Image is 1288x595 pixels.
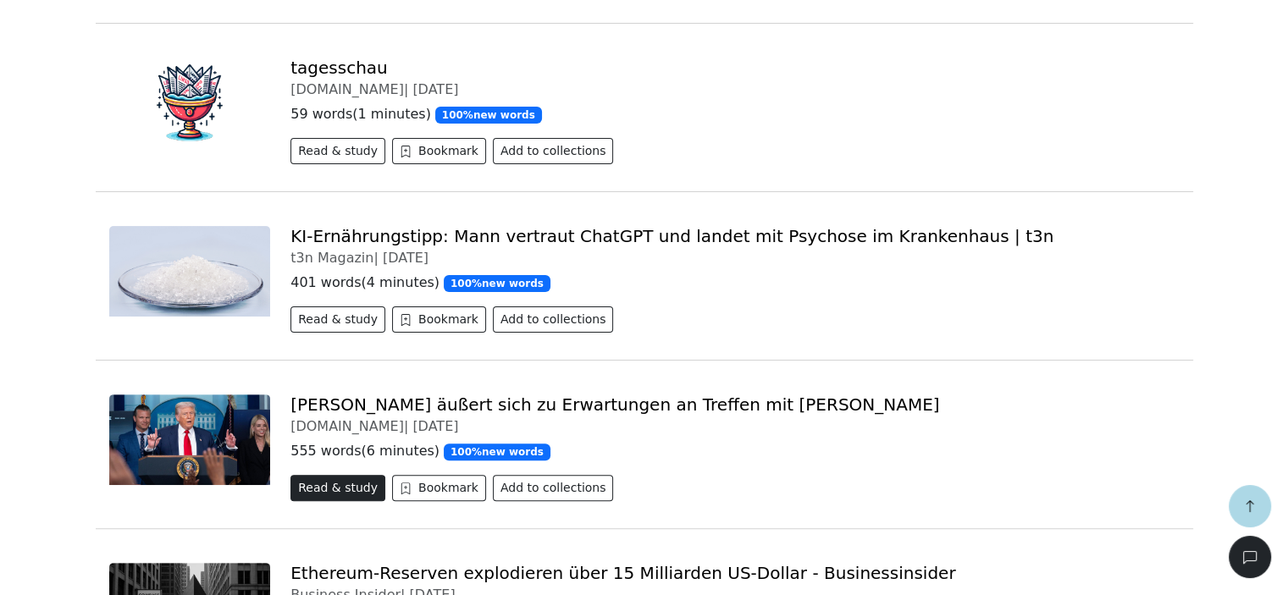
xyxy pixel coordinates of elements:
span: 100 % new words [444,443,550,460]
span: 100 % new words [444,275,550,292]
div: t3n Magazin | [290,250,1179,266]
img: trump-4206.jpg [109,394,271,485]
img: chalice-150x150.cc54ca354a8a7cc43fa2.png [109,58,271,148]
a: Read & study [290,146,392,162]
a: KI-Ernährungstipp: Mann vertraut ChatGPT und landet mit Psychose im Krankenhaus | t3n [290,226,1053,246]
img: shutterstock_2176288651.jpg [109,226,271,317]
p: 59 words ( 1 minutes ) [290,104,1179,124]
button: Bookmark [392,306,486,333]
button: Read & study [290,138,385,164]
p: 401 words ( 4 minutes ) [290,273,1179,293]
button: Add to collections [493,306,614,333]
button: Bookmark [392,138,486,164]
span: [DATE] [412,418,458,434]
p: 555 words ( 6 minutes ) [290,441,1179,461]
a: [PERSON_NAME] äußert sich zu Erwartungen an Treffen mit [PERSON_NAME] [290,394,939,415]
div: [DOMAIN_NAME] | [290,418,1179,434]
button: Read & study [290,306,385,333]
div: [DOMAIN_NAME] | [290,81,1179,97]
span: [DATE] [383,250,428,266]
a: Read & study [290,314,392,330]
a: Ethereum-Reserven explodieren über 15 Milliarden US-Dollar - Вusinessinsider [290,563,955,583]
button: Bookmark [392,475,486,501]
span: [DATE] [412,81,458,97]
a: tagesschau [290,58,388,78]
span: 100 % new words [435,107,542,124]
button: Read & study [290,475,385,501]
button: Add to collections [493,475,614,501]
button: Add to collections [493,138,614,164]
a: Read & study [290,482,392,499]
